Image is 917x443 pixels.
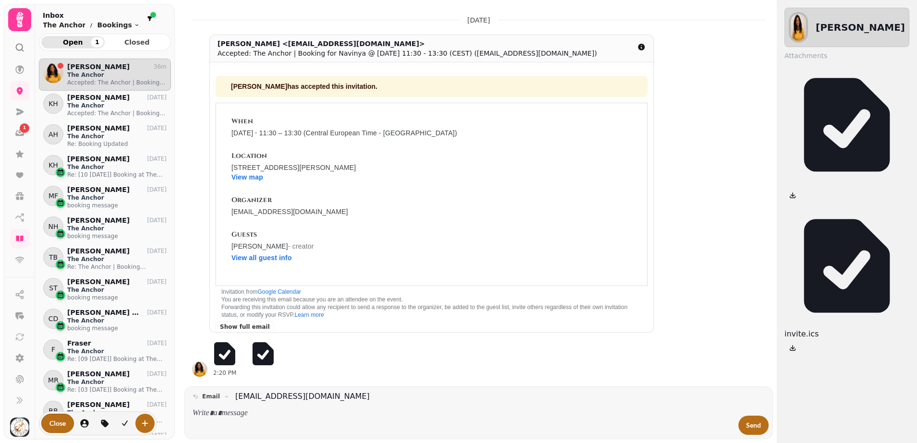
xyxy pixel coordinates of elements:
button: Close [41,414,74,433]
h2: Inbox [43,11,140,20]
button: email [189,391,233,402]
p: booking message [67,294,167,301]
p: Re: [03 [DATE]] Booking at The Anchor for 7 people [67,386,167,394]
p: [PERSON_NAME] [67,94,130,102]
p: [DATE] [147,370,167,378]
p: [PERSON_NAME] [67,63,130,71]
p: Re: [09 [DATE]] Booking at The Anchor for 13 people [67,355,167,363]
span: CD [48,314,59,323]
span: 1 [23,125,26,132]
span: Send [746,422,761,429]
p: The Anchor [67,255,167,263]
p: booking message [67,232,167,240]
span: KH [48,99,58,108]
h2: When [231,115,253,128]
h2: Organizer [231,193,272,207]
p: Accepted: The Anchor | Booking for Navinya @ [DATE] 11:30 - 13:30 (CEST) ([EMAIL_ADDRESS][DOMAIN_... [67,79,167,86]
button: tag-thread [95,414,114,433]
span: [STREET_ADDRESS][PERSON_NAME] [231,164,356,171]
p: The Anchor [67,225,167,232]
span: has accepted this invitation. [231,83,377,90]
p: [DATE] [147,278,167,286]
label: Attachments [784,51,909,60]
p: Re: Booking Updated [67,140,167,148]
p: [DATE] [147,186,167,193]
a: View all guest info [231,253,292,263]
p: [PERSON_NAME] [67,124,130,132]
img: User avatar [10,418,29,437]
nav: breadcrumb [43,20,140,30]
img: aHR0cHM6Ly93d3cuZ3JhdmF0YXIuY29tL2F2YXRhci9kZjQ2MTM5MzM2N2U3NTgzYjUzNTYxMjkyMjUwNDlmYT9zPTE1MCZkP... [789,12,808,43]
span: - creator [288,242,314,250]
a: [EMAIL_ADDRESS][DOMAIN_NAME] [231,207,348,216]
p: Fraser [67,339,91,347]
p: [PERSON_NAME] [67,278,130,286]
p: The Anchor [67,194,167,202]
span: KH [48,160,58,170]
div: 2:20 PM [213,369,765,377]
p: The Anchor [67,163,167,171]
p: [PERSON_NAME] [67,370,130,378]
a: Learn more [295,311,324,318]
button: detail [633,39,650,55]
span: MF [48,191,58,201]
a: [EMAIL_ADDRESS][DOMAIN_NAME] [235,391,370,402]
p: [PERSON_NAME] [67,155,130,163]
div: [PERSON_NAME] <[EMAIL_ADDRESS][DOMAIN_NAME]> [217,39,597,48]
span: MR [48,375,59,385]
img: Navinya Lee [43,63,63,83]
p: 36m [154,63,167,71]
p: [PERSON_NAME] [67,216,130,225]
button: Show full email [216,322,274,332]
p: The Anchor [67,132,167,140]
p: booking message [67,202,167,209]
a: View map [231,172,263,182]
a: 1 [10,123,29,143]
p: [DATE] [147,339,167,347]
p: [PERSON_NAME] Dyks [67,309,142,317]
p: [DATE] [147,309,167,316]
p: [DATE] [147,216,167,224]
p: Forwarding this invitation could allow any recipient to send a response to the organizer, be adde... [221,303,642,319]
p: [PERSON_NAME] [67,247,130,255]
p: invite.ics [784,328,909,340]
button: Closed [106,36,169,48]
span: F [51,345,55,354]
p: [PERSON_NAME] [67,401,130,409]
button: Open1 [41,36,105,48]
p: [DATE] [147,124,167,132]
div: 1 [91,37,103,48]
p: The Anchor [43,20,85,30]
button: Bookings [97,20,139,30]
span: RB [48,406,58,416]
a: [PERSON_NAME] [231,241,288,251]
p: [DATE] [147,155,167,163]
p: The Anchor [67,102,167,109]
button: Download [784,187,801,204]
button: create-convo [135,414,155,433]
button: Send [738,416,769,435]
p: The Anchor [67,347,167,355]
p: The Anchor [67,378,167,386]
p: Accepted: The Anchor | Booking for [PERSON_NAME] @ [DATE] 5:30pm - 7:30pm (BST) ([EMAIL_ADDRESS][... [67,109,167,117]
p: [DATE] [147,94,167,101]
span: Close [49,420,66,427]
p: [DATE] [147,401,167,408]
p: The Anchor [67,409,167,417]
p: [PERSON_NAME] [67,186,130,194]
h2: Guests [231,228,257,241]
span: AH [48,130,58,139]
span: [DATE] ⋅ 11:30 – 13:30 (Central European Time - [GEOGRAPHIC_DATA]) [231,129,457,137]
span: NH [48,222,59,231]
span: Open [49,39,97,46]
a: Google Calendar [257,288,301,295]
p: You are receiving this email because you are an attendee on the event. [221,296,642,303]
p: [DATE] [467,15,490,25]
button: filter [144,13,156,24]
p: The Anchor [67,286,167,294]
button: is-read [115,414,134,433]
span: ST [49,283,57,293]
button: User avatar [8,418,31,437]
button: Download [784,340,801,356]
h2: Location [231,149,267,163]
